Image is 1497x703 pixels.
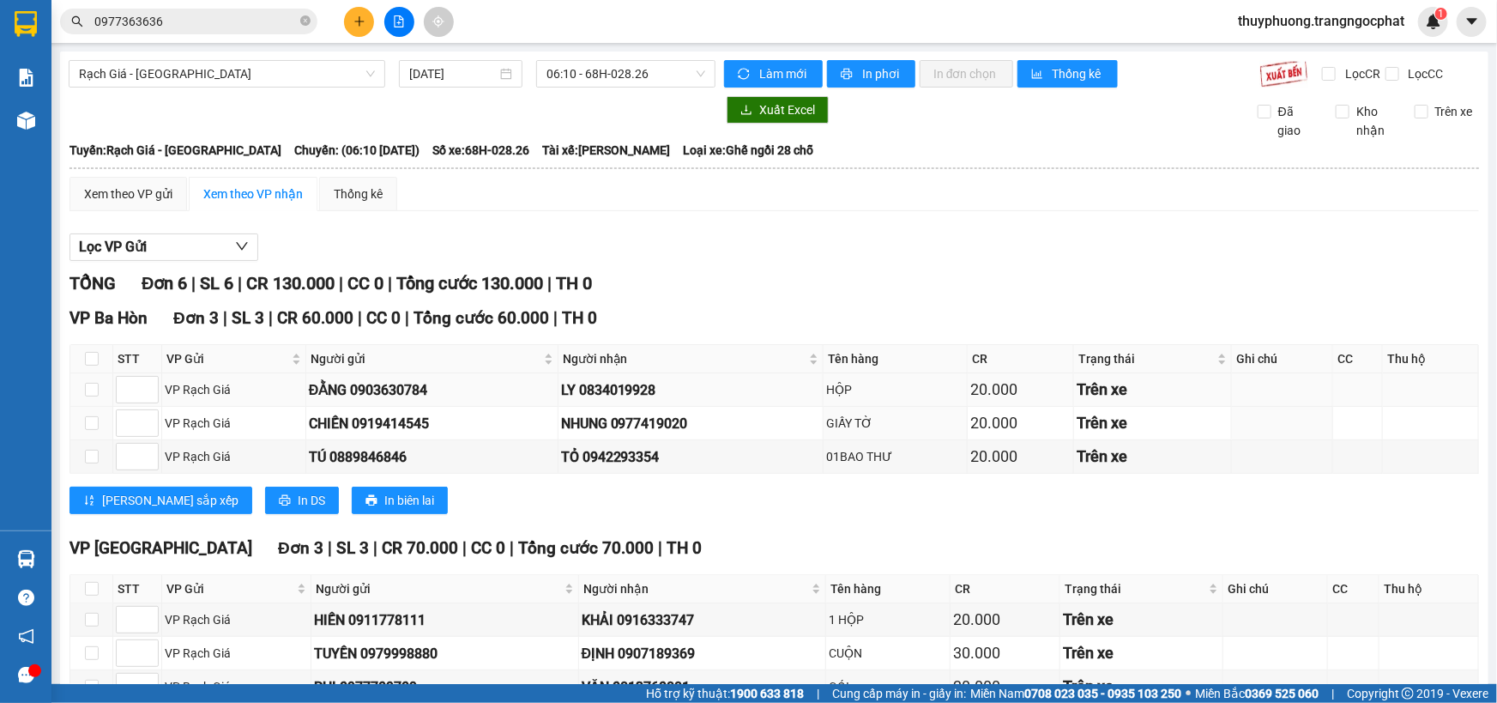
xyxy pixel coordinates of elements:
[1031,68,1046,82] span: bar-chart
[69,308,148,328] span: VP Ba Hòn
[413,308,549,328] span: Tổng cước 60.000
[1428,102,1480,121] span: Trên xe
[582,643,823,664] div: ĐỊNH 0907189369
[1063,608,1220,632] div: Trên xe
[432,141,529,160] span: Số xe: 68H-028.26
[334,185,383,203] div: Thống kê
[69,273,116,294] span: TỔNG
[396,273,543,294] span: Tổng cước 130.000
[79,61,375,87] span: Rạch Giá - Hà Tiên
[166,579,293,598] span: VP Gửi
[1333,345,1383,373] th: CC
[69,143,281,157] b: Tuyến: Rạch Giá - [GEOGRAPHIC_DATA]
[1017,60,1118,88] button: bar-chartThống kê
[232,308,264,328] span: SL 3
[162,373,306,407] td: VP Rạch Giá
[384,7,414,37] button: file-add
[1063,641,1220,665] div: Trên xe
[1435,8,1447,20] sup: 1
[841,68,855,82] span: printer
[829,677,947,696] div: GÓI
[817,684,819,703] span: |
[278,538,323,558] span: Đơn 3
[265,487,339,514] button: printerIn DS
[102,491,238,510] span: [PERSON_NAME] sắp xếp
[17,69,35,87] img: solution-icon
[1224,10,1418,32] span: thuyphuong.trangngocphat
[173,308,219,328] span: Đơn 3
[862,64,902,83] span: In phơi
[1065,579,1205,598] span: Trạng thái
[826,447,964,466] div: 01BAO THƯ
[15,11,37,37] img: logo-vxr
[294,141,420,160] span: Chuyến: (06:10 [DATE])
[1077,445,1228,469] div: Trên xe
[829,644,947,663] div: CUỘN
[1195,684,1319,703] span: Miền Bắc
[79,236,147,258] span: Lọc VP Gửi
[683,141,813,160] span: Loại xe: Ghế ngồi 28 chỗ
[730,687,804,700] strong: 1900 633 818
[113,345,162,373] th: STT
[309,446,555,468] div: TÚ 0889846846
[17,112,35,130] img: warehouse-icon
[424,7,454,37] button: aim
[409,64,497,83] input: 15/10/2025
[344,7,374,37] button: plus
[71,15,83,27] span: search
[298,491,325,510] span: In DS
[300,15,311,26] span: close-circle
[309,379,555,401] div: ĐẰNG 0903630784
[1331,684,1334,703] span: |
[353,15,365,27] span: plus
[1457,7,1487,37] button: caret-down
[561,379,821,401] div: LY 0834019928
[94,12,297,31] input: Tìm tên, số ĐT hoặc mã đơn
[510,538,514,558] span: |
[113,575,162,603] th: STT
[373,538,377,558] span: |
[658,538,662,558] span: |
[328,538,332,558] span: |
[314,609,576,631] div: HIẾN 0911778111
[547,273,552,294] span: |
[311,349,540,368] span: Người gửi
[162,440,306,474] td: VP Rạch Giá
[953,608,1057,632] div: 20.000
[69,538,252,558] span: VP [GEOGRAPHIC_DATA]
[352,487,448,514] button: printerIn biên lai
[920,60,1013,88] button: In đơn chọn
[223,308,227,328] span: |
[1402,64,1446,83] span: Lọc CC
[1077,411,1228,435] div: Trên xe
[953,641,1057,665] div: 30.000
[563,349,806,368] span: Người nhận
[562,308,597,328] span: TH 0
[165,380,303,399] div: VP Rạch Giá
[1271,102,1323,140] span: Đã giao
[238,273,242,294] span: |
[235,239,249,253] span: down
[553,308,558,328] span: |
[556,273,592,294] span: TH 0
[970,684,1181,703] span: Miền Nam
[432,15,444,27] span: aim
[1402,688,1414,700] span: copyright
[582,676,823,698] div: VĂN 0813760881
[951,575,1060,603] th: CR
[84,185,172,203] div: Xem theo VP gửi
[279,494,291,508] span: printer
[17,550,35,568] img: warehouse-icon
[829,610,947,629] div: 1 HỘP
[203,185,303,203] div: Xem theo VP nhận
[314,676,576,698] div: PHI 0977709709
[759,100,815,119] span: Xuất Excel
[826,380,964,399] div: HỘP
[83,494,95,508] span: sort-ascending
[827,60,915,88] button: printerIn phơi
[165,414,303,433] div: VP Rạch Giá
[162,637,311,670] td: VP Rạch Giá
[393,15,405,27] span: file-add
[339,273,343,294] span: |
[1024,687,1181,700] strong: 0708 023 035 - 0935 103 250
